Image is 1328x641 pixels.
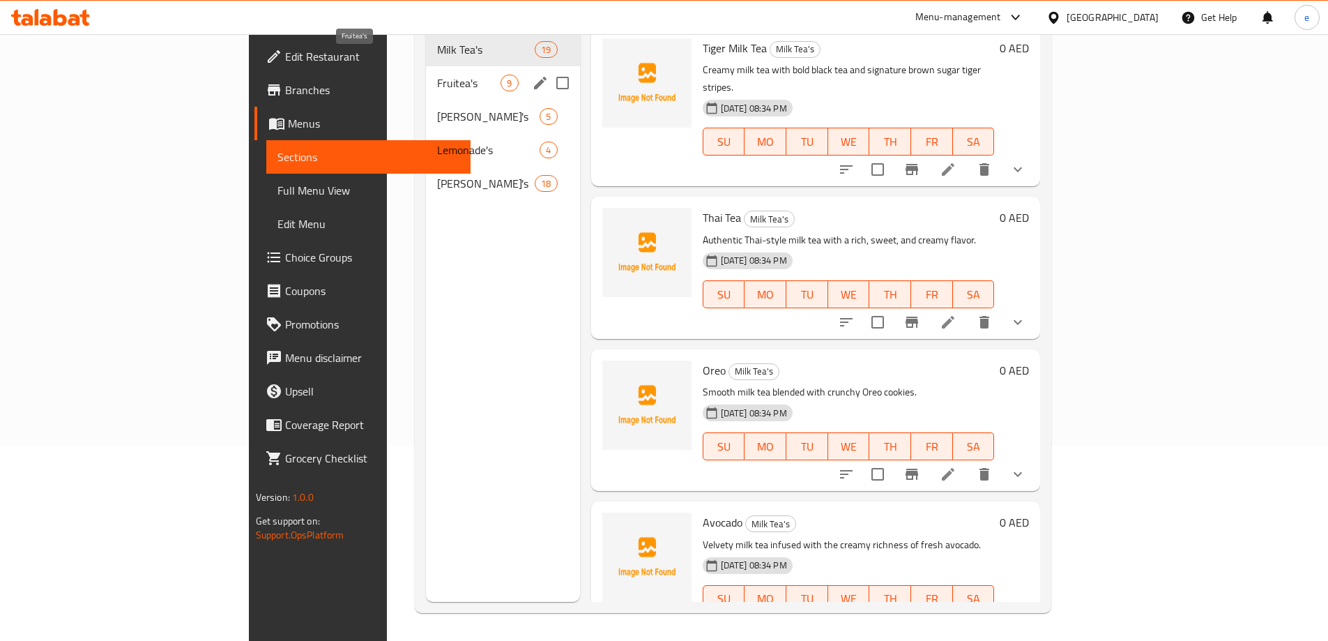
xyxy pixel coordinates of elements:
[437,108,540,125] div: Mojito's
[745,585,786,613] button: MO
[501,77,517,90] span: 9
[828,585,870,613] button: WE
[953,585,995,613] button: SA
[715,407,793,420] span: [DATE] 08:34 PM
[530,73,551,93] button: edit
[917,285,947,305] span: FR
[709,437,740,457] span: SU
[869,585,911,613] button: TH
[285,282,459,299] span: Coupons
[254,341,471,375] a: Menu disclaimer
[285,349,459,366] span: Menu disclaimer
[277,149,459,165] span: Sections
[745,515,796,532] div: Milk Tea's
[786,432,828,460] button: TU
[540,144,556,157] span: 4
[875,437,906,457] span: TH
[277,182,459,199] span: Full Menu View
[254,308,471,341] a: Promotions
[535,41,557,58] div: items
[745,432,786,460] button: MO
[709,285,740,305] span: SU
[895,458,929,491] button: Branch-specific-item
[254,107,471,140] a: Menus
[1009,314,1026,331] svg: Show Choices
[256,488,290,506] span: Version:
[715,254,793,267] span: [DATE] 08:34 PM
[254,375,471,408] a: Upsell
[437,175,535,192] div: Smoothie's
[828,280,870,308] button: WE
[746,516,795,532] span: Milk Tea's
[703,232,995,249] p: Authentic Thai-style milk tea with a rich, sweet, and creamy flavor.
[703,207,741,228] span: Thai Tea
[786,128,828,156] button: TU
[940,466,956,483] a: Edit menu item
[426,167,579,200] div: [PERSON_NAME]'s18
[959,437,989,457] span: SA
[1001,458,1035,491] button: show more
[426,27,579,206] nav: Menu sections
[834,285,864,305] span: WE
[770,41,820,57] span: Milk Tea's
[968,153,1001,186] button: delete
[830,306,863,339] button: sort-choices
[940,161,956,178] a: Edit menu item
[830,153,863,186] button: sort-choices
[940,314,956,331] a: Edit menu item
[540,110,556,123] span: 5
[968,458,1001,491] button: delete
[703,280,745,308] button: SU
[875,285,906,305] span: TH
[540,142,557,158] div: items
[834,589,864,609] span: WE
[703,432,745,460] button: SU
[750,285,781,305] span: MO
[1304,10,1309,25] span: e
[703,536,995,554] p: Velvety milk tea infused with the creamy richness of fresh avocado.
[254,241,471,274] a: Choice Groups
[792,437,823,457] span: TU
[834,437,864,457] span: WE
[501,75,518,91] div: items
[535,177,556,190] span: 18
[750,589,781,609] span: MO
[288,115,459,132] span: Menus
[266,207,471,241] a: Edit Menu
[437,41,535,58] span: Milk Tea's
[729,363,779,379] span: Milk Tea's
[292,488,314,506] span: 1.0.0
[256,512,320,530] span: Get support on:
[911,280,953,308] button: FR
[959,589,989,609] span: SA
[285,48,459,65] span: Edit Restaurant
[786,280,828,308] button: TU
[911,432,953,460] button: FR
[285,82,459,98] span: Branches
[715,102,793,115] span: [DATE] 08:34 PM
[750,437,781,457] span: MO
[863,460,892,489] span: Select to update
[426,100,579,133] div: [PERSON_NAME]'s5
[602,38,692,128] img: Tiger Milk Tea
[266,140,471,174] a: Sections
[828,432,870,460] button: WE
[875,132,906,152] span: TH
[437,75,501,91] span: Fruitea's
[703,384,995,401] p: Smooth milk tea blended with crunchy Oreo cookies.
[437,142,540,158] span: Lemonade's
[1009,466,1026,483] svg: Show Choices
[828,128,870,156] button: WE
[863,308,892,337] span: Select to update
[959,285,989,305] span: SA
[703,38,767,59] span: Tiger Milk Tea
[830,458,863,491] button: sort-choices
[703,585,745,613] button: SU
[602,361,692,450] img: Oreo
[540,108,557,125] div: items
[968,306,1001,339] button: delete
[770,41,821,58] div: Milk Tea's
[917,589,947,609] span: FR
[728,363,779,380] div: Milk Tea's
